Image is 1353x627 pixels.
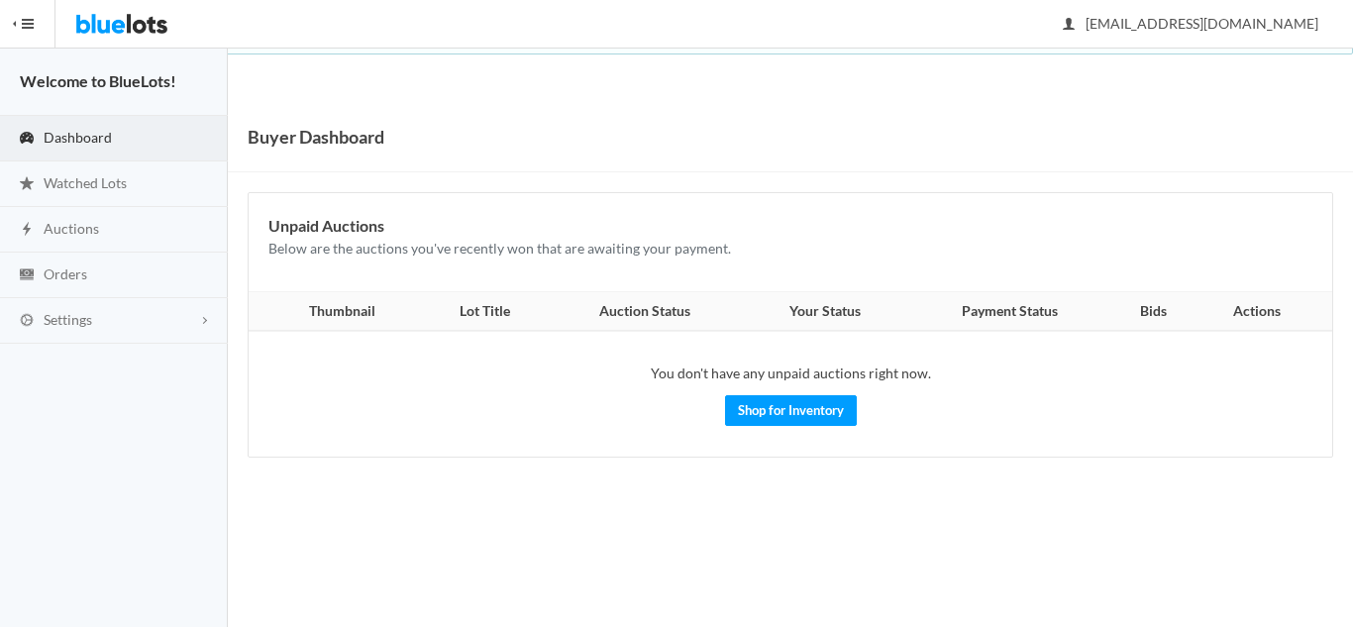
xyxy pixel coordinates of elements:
[1064,15,1318,32] span: [EMAIL_ADDRESS][DOMAIN_NAME]
[44,265,87,282] span: Orders
[44,174,127,191] span: Watched Lots
[1059,16,1079,35] ion-icon: person
[725,395,857,426] a: Shop for Inventory
[44,220,99,237] span: Auctions
[17,130,37,149] ion-icon: speedometer
[17,175,37,194] ion-icon: star
[248,122,384,152] h1: Buyer Dashboard
[1113,292,1193,332] th: Bids
[268,238,1312,261] p: Below are the auctions you've recently won that are awaiting your payment.
[20,71,176,90] strong: Welcome to BlueLots!
[249,292,423,332] th: Thumbnail
[44,311,92,328] span: Settings
[17,221,37,240] ion-icon: flash
[423,292,546,332] th: Lot Title
[44,129,112,146] span: Dashboard
[268,216,384,235] b: Unpaid Auctions
[17,312,37,331] ion-icon: cog
[17,266,37,285] ion-icon: cash
[268,363,1312,385] p: You don't have any unpaid auctions right now.
[906,292,1114,332] th: Payment Status
[1193,292,1332,332] th: Actions
[745,292,906,332] th: Your Status
[546,292,744,332] th: Auction Status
